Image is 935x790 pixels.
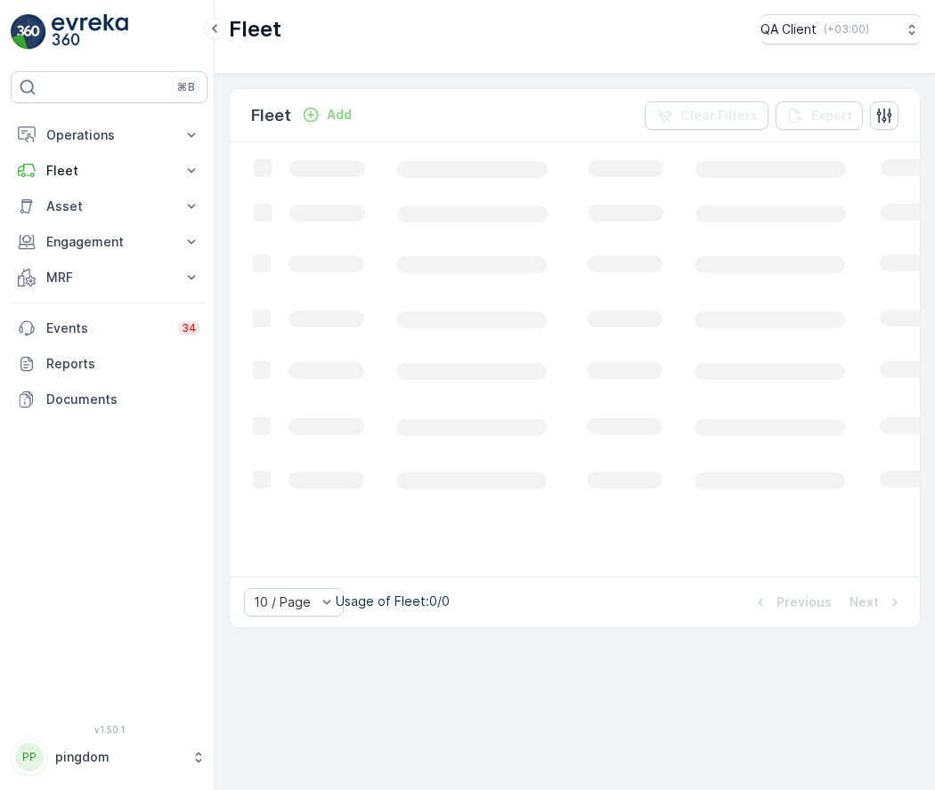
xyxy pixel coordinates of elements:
[46,319,167,337] p: Events
[55,748,183,766] p: pingdom
[11,738,207,776] button: PPpingdom
[11,14,46,50] img: logo
[295,104,359,125] button: Add
[11,310,207,346] a: Events34
[46,355,200,373] p: Reports
[46,162,172,180] p: Fleet
[182,321,197,335] p: 34
[15,743,44,771] div: PP
[760,14,921,44] button: QA Client(+03:00)
[46,269,172,286] p: MRF
[11,189,207,224] button: Asset
[776,101,863,130] button: Export
[11,117,207,153] button: Operations
[760,20,817,38] p: QA Client
[327,106,352,124] p: Add
[645,101,768,130] button: Clear Filters
[11,260,207,295] button: MRF
[824,22,869,36] p: ( +03:00 )
[46,197,172,215] p: Asset
[251,103,291,128] p: Fleet
[11,382,207,417] a: Documents
[850,593,879,611] p: Next
[11,346,207,382] a: Reports
[177,80,195,94] p: ⌘B
[46,126,172,144] p: Operations
[11,153,207,189] button: Fleet
[776,593,832,611] p: Previous
[229,15,281,44] p: Fleet
[848,592,906,613] button: Next
[680,107,758,125] p: Clear Filters
[336,592,450,610] p: Usage of Fleet : 0/0
[52,14,128,50] img: logo_light-DOdMpM7g.png
[750,592,833,613] button: Previous
[11,724,207,735] span: v 1.50.1
[11,224,207,260] button: Engagement
[46,391,200,408] p: Documents
[811,107,852,125] p: Export
[46,233,172,251] p: Engagement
